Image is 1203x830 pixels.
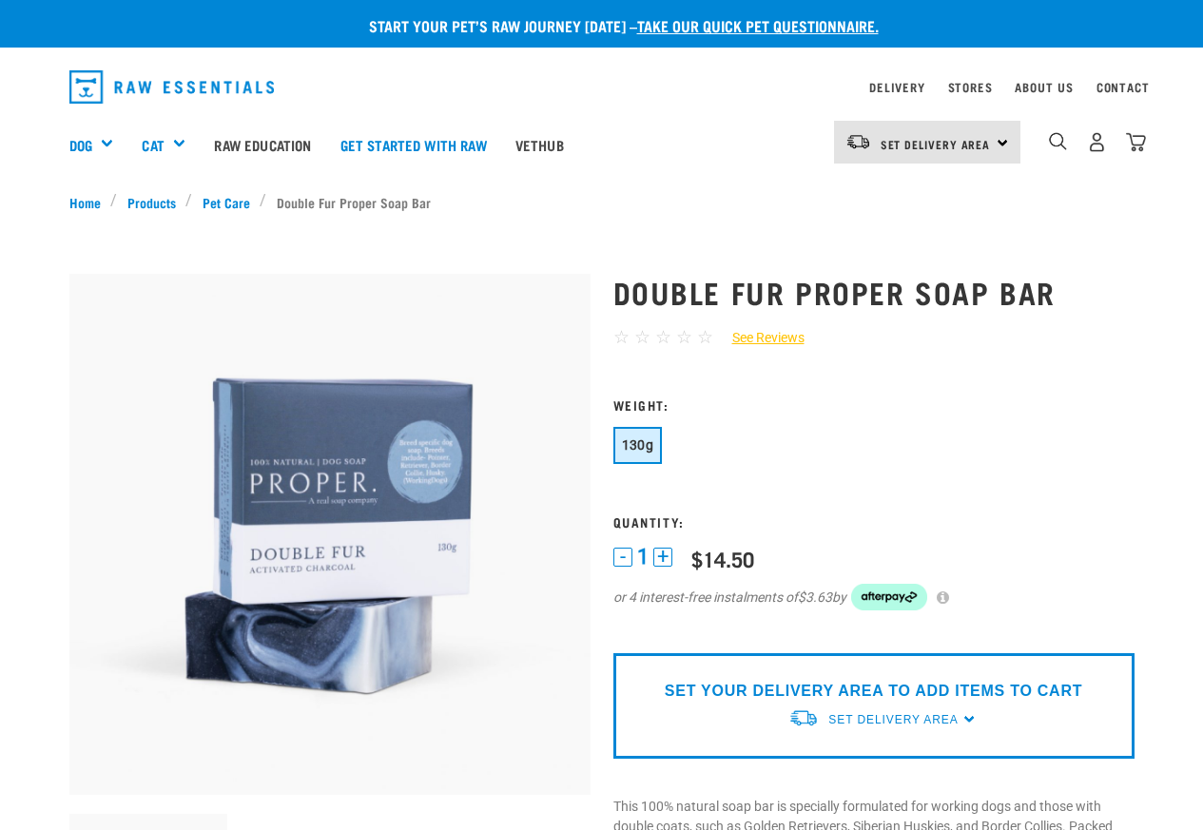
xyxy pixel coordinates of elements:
[1049,132,1067,150] img: home-icon-1@2x.png
[613,326,630,348] span: ☆
[798,588,832,608] span: $3.63
[655,326,671,348] span: ☆
[697,326,713,348] span: ☆
[1087,132,1107,152] img: user.png
[69,192,111,212] a: Home
[69,70,275,104] img: Raw Essentials Logo
[851,584,927,610] img: Afterpay
[665,680,1082,703] p: SET YOUR DELIVERY AREA TO ADD ITEMS TO CART
[653,548,672,567] button: +
[828,713,958,726] span: Set Delivery Area
[200,106,325,183] a: Raw Education
[117,192,185,212] a: Products
[69,192,1135,212] nav: breadcrumbs
[713,328,805,348] a: See Reviews
[948,84,993,90] a: Stores
[69,134,92,156] a: Dog
[691,547,754,570] div: $14.50
[613,427,663,464] button: 130g
[613,514,1135,529] h3: Quantity:
[881,141,991,147] span: Set Delivery Area
[192,192,260,212] a: Pet Care
[676,326,692,348] span: ☆
[501,106,578,183] a: Vethub
[326,106,501,183] a: Get started with Raw
[54,63,1150,111] nav: dropdown navigation
[637,547,649,567] span: 1
[1126,132,1146,152] img: home-icon@2x.png
[1096,84,1150,90] a: Contact
[613,584,1135,610] div: or 4 interest-free instalments of by
[613,397,1135,412] h3: Weight:
[845,133,871,150] img: van-moving.png
[788,708,819,728] img: van-moving.png
[142,134,164,156] a: Cat
[637,21,879,29] a: take our quick pet questionnaire.
[613,548,632,567] button: -
[622,437,654,453] span: 130g
[634,326,650,348] span: ☆
[869,84,924,90] a: Delivery
[1015,84,1073,90] a: About Us
[69,274,591,795] img: Double fur soap
[613,275,1135,309] h1: Double Fur Proper Soap Bar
